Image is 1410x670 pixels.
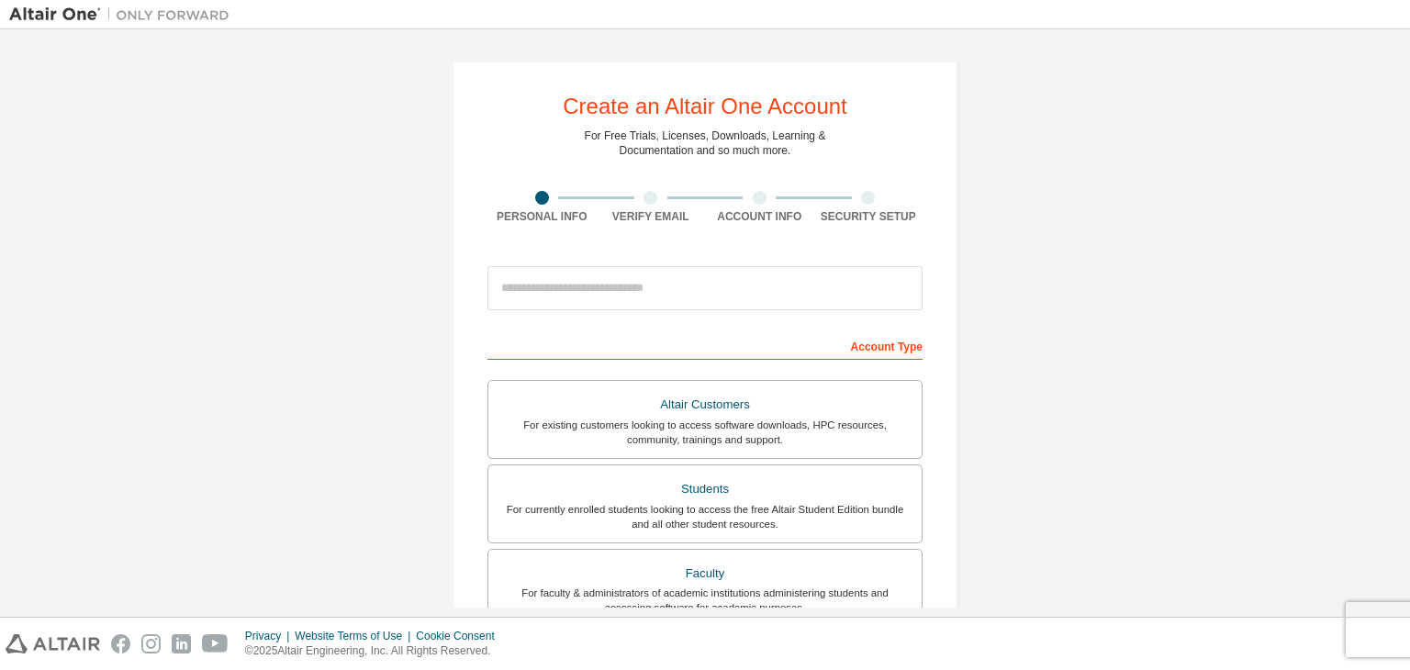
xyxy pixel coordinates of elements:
[499,586,911,615] div: For faculty & administrators of academic institutions administering students and accessing softwa...
[295,629,416,643] div: Website Terms of Use
[499,561,911,586] div: Faculty
[172,634,191,653] img: linkedin.svg
[499,392,911,418] div: Altair Customers
[9,6,239,24] img: Altair One
[499,418,911,447] div: For existing customers looking to access software downloads, HPC resources, community, trainings ...
[245,629,295,643] div: Privacy
[6,634,100,653] img: altair_logo.svg
[416,629,505,643] div: Cookie Consent
[814,209,923,224] div: Security Setup
[597,209,706,224] div: Verify Email
[111,634,130,653] img: facebook.svg
[487,330,923,360] div: Account Type
[563,95,847,117] div: Create an Altair One Account
[202,634,229,653] img: youtube.svg
[499,476,911,502] div: Students
[245,643,506,659] p: © 2025 Altair Engineering, Inc. All Rights Reserved.
[487,209,597,224] div: Personal Info
[499,502,911,531] div: For currently enrolled students looking to access the free Altair Student Edition bundle and all ...
[705,209,814,224] div: Account Info
[141,634,161,653] img: instagram.svg
[585,128,826,158] div: For Free Trials, Licenses, Downloads, Learning & Documentation and so much more.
